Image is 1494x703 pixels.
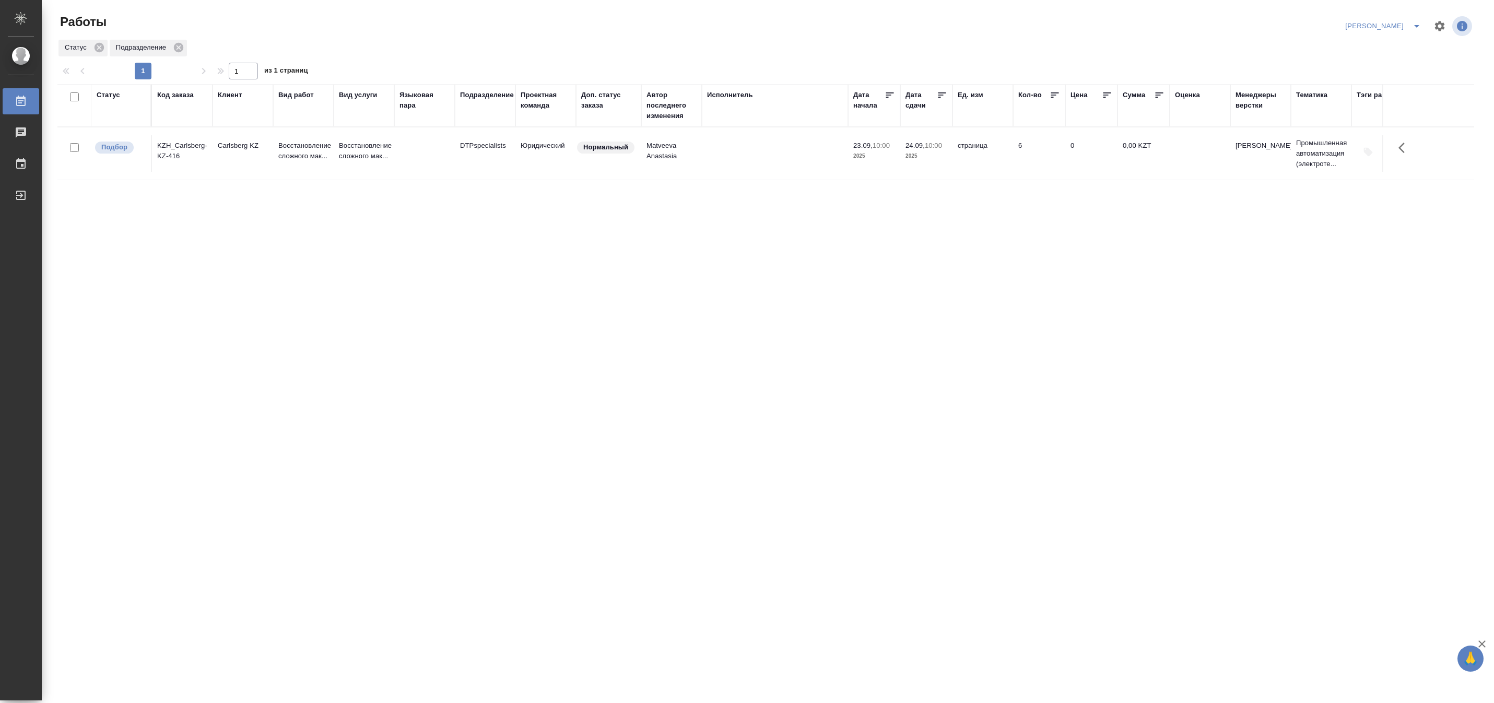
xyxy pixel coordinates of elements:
[1236,90,1286,111] div: Менеджеры верстки
[853,90,885,111] div: Дата начала
[101,142,127,153] p: Подбор
[58,40,108,56] div: Статус
[952,135,1013,172] td: страница
[65,42,90,53] p: Статус
[218,140,268,151] p: Carlsberg KZ
[641,135,702,172] td: Matveeva Anastasia
[110,40,187,56] div: Подразделение
[1462,648,1479,670] span: 🙏
[581,90,636,111] div: Доп. статус заказа
[707,90,753,100] div: Исполнитель
[905,142,925,149] p: 24.09,
[339,140,389,161] p: Восстановление сложного мак...
[515,135,576,172] td: Юридический
[278,90,314,100] div: Вид работ
[905,90,937,111] div: Дата сдачи
[1117,135,1170,172] td: 0,00 KZT
[1236,140,1286,151] p: [PERSON_NAME]
[1392,135,1417,160] button: Здесь прячутся важные кнопки
[1175,90,1200,100] div: Оценка
[218,90,242,100] div: Клиент
[1357,140,1380,163] button: Добавить тэги
[157,140,207,161] div: KZH_Carlsberg-KZ-416
[853,142,873,149] p: 23.09,
[264,64,308,79] span: из 1 страниц
[925,142,942,149] p: 10:00
[455,135,515,172] td: DTPspecialists
[1357,90,1399,100] div: Тэги работы
[399,90,450,111] div: Языковая пара
[278,140,328,161] p: Восстановление сложного мак...
[157,90,194,100] div: Код заказа
[958,90,983,100] div: Ед. изм
[1296,90,1327,100] div: Тематика
[521,90,571,111] div: Проектная команда
[1013,135,1065,172] td: 6
[339,90,378,100] div: Вид услуги
[905,151,947,161] p: 2025
[94,140,146,155] div: Можно подбирать исполнителей
[1452,16,1474,36] span: Посмотреть информацию
[460,90,514,100] div: Подразделение
[1070,90,1088,100] div: Цена
[873,142,890,149] p: 10:00
[853,151,895,161] p: 2025
[1065,135,1117,172] td: 0
[97,90,120,100] div: Статус
[583,142,628,153] p: Нормальный
[57,14,107,30] span: Работы
[1427,14,1452,39] span: Настроить таблицу
[116,42,170,53] p: Подразделение
[1457,646,1484,672] button: 🙏
[1018,90,1042,100] div: Кол-во
[1343,18,1427,34] div: split button
[1123,90,1145,100] div: Сумма
[1296,138,1346,169] p: Промышленная автоматизация (электроте...
[646,90,697,121] div: Автор последнего изменения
